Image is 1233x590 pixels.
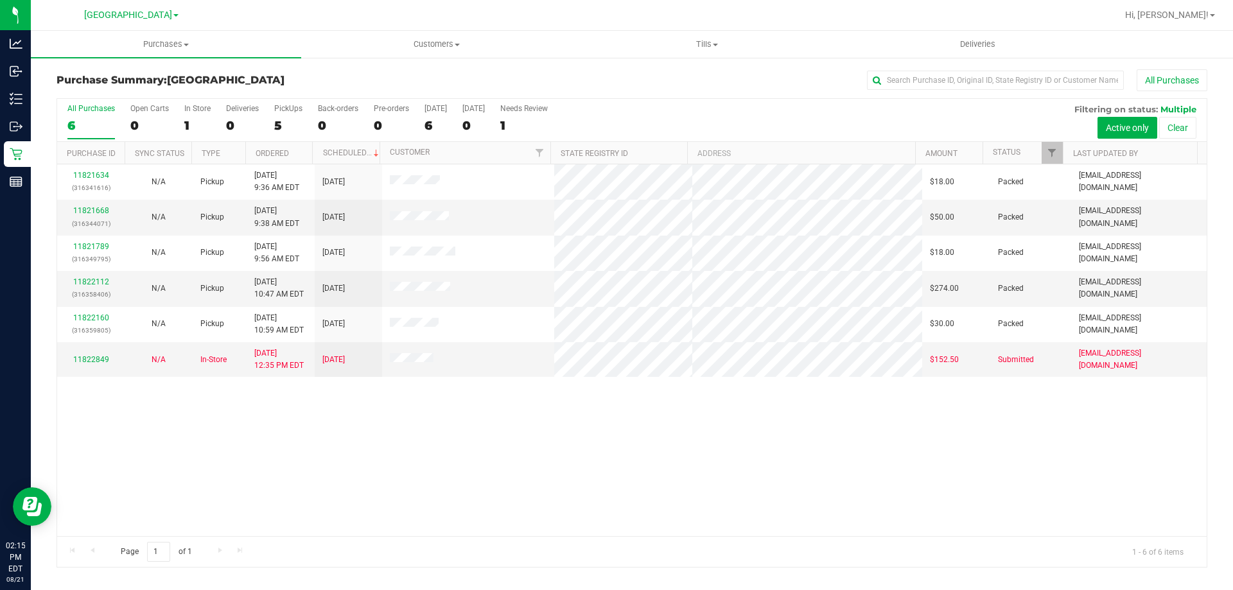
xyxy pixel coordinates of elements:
span: Packed [998,247,1024,259]
button: Clear [1159,117,1196,139]
span: [GEOGRAPHIC_DATA] [84,10,172,21]
a: Status [993,148,1020,157]
span: In-Store [200,354,227,366]
div: Deliveries [226,104,259,113]
div: PickUps [274,104,302,113]
a: 11821789 [73,242,109,251]
span: Not Applicable [152,284,166,293]
input: Search Purchase ID, Original ID, State Registry ID or Customer Name... [867,71,1124,90]
span: Pickup [200,176,224,188]
inline-svg: Retail [10,148,22,161]
span: [GEOGRAPHIC_DATA] [167,74,284,86]
inline-svg: Outbound [10,120,22,133]
span: [EMAIL_ADDRESS][DOMAIN_NAME] [1079,169,1199,194]
button: N/A [152,211,166,223]
a: Deliveries [843,31,1113,58]
a: Tills [572,31,842,58]
div: 0 [130,118,169,133]
p: (316341616) [65,182,117,194]
span: Not Applicable [152,319,166,328]
span: Deliveries [943,39,1013,50]
a: Filter [529,142,550,164]
span: Hi, [PERSON_NAME]! [1125,10,1209,20]
span: [DATE] [322,354,345,366]
button: N/A [152,176,166,188]
span: Packed [998,176,1024,188]
p: 02:15 PM EDT [6,540,25,575]
div: Back-orders [318,104,358,113]
p: (316344071) [65,218,117,230]
span: Purchases [31,39,301,50]
span: [DATE] 9:36 AM EDT [254,169,299,194]
iframe: Resource center [13,487,51,526]
span: Pickup [200,211,224,223]
a: Ordered [256,149,289,158]
div: 1 [184,118,211,133]
span: [DATE] 12:35 PM EDT [254,347,304,372]
div: 0 [374,118,409,133]
a: 11821634 [73,171,109,180]
span: $18.00 [930,247,954,259]
span: Pickup [200,247,224,259]
span: [DATE] 9:56 AM EDT [254,241,299,265]
div: 0 [318,118,358,133]
a: 11821668 [73,206,109,215]
span: Submitted [998,354,1034,366]
span: Not Applicable [152,248,166,257]
span: [DATE] [322,318,345,330]
a: Customer [390,148,430,157]
div: 0 [226,118,259,133]
span: [DATE] 9:38 AM EDT [254,205,299,229]
span: $30.00 [930,318,954,330]
span: Multiple [1160,104,1196,114]
span: Page of 1 [110,542,202,562]
h3: Purchase Summary: [57,74,440,86]
div: Open Carts [130,104,169,113]
span: $18.00 [930,176,954,188]
button: N/A [152,247,166,259]
span: $152.50 [930,354,959,366]
a: Sync Status [135,149,184,158]
div: Pre-orders [374,104,409,113]
span: [DATE] [322,282,345,295]
span: [EMAIL_ADDRESS][DOMAIN_NAME] [1079,205,1199,229]
button: All Purchases [1137,69,1207,91]
p: (316359805) [65,324,117,336]
button: Active only [1097,117,1157,139]
a: Customers [301,31,572,58]
p: (316349795) [65,253,117,265]
input: 1 [147,542,170,562]
inline-svg: Reports [10,175,22,188]
span: Pickup [200,282,224,295]
span: Pickup [200,318,224,330]
div: 1 [500,118,548,133]
a: Filter [1042,142,1063,164]
div: Needs Review [500,104,548,113]
span: 1 - 6 of 6 items [1122,542,1194,561]
span: [EMAIL_ADDRESS][DOMAIN_NAME] [1079,241,1199,265]
a: Scheduled [323,148,381,157]
div: In Store [184,104,211,113]
span: Customers [302,39,571,50]
span: $50.00 [930,211,954,223]
span: [DATE] [322,211,345,223]
div: [DATE] [462,104,485,113]
span: Not Applicable [152,355,166,364]
span: Not Applicable [152,177,166,186]
a: Type [202,149,220,158]
span: [DATE] [322,247,345,259]
span: Packed [998,211,1024,223]
span: [DATE] 10:47 AM EDT [254,276,304,300]
a: Last Updated By [1073,149,1138,158]
span: [EMAIL_ADDRESS][DOMAIN_NAME] [1079,276,1199,300]
a: 11822849 [73,355,109,364]
div: [DATE] [424,104,447,113]
button: N/A [152,318,166,330]
inline-svg: Inventory [10,92,22,105]
span: Packed [998,318,1024,330]
span: [DATE] 10:59 AM EDT [254,312,304,336]
a: State Registry ID [561,149,628,158]
div: 0 [462,118,485,133]
span: Tills [572,39,841,50]
a: Purchase ID [67,149,116,158]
